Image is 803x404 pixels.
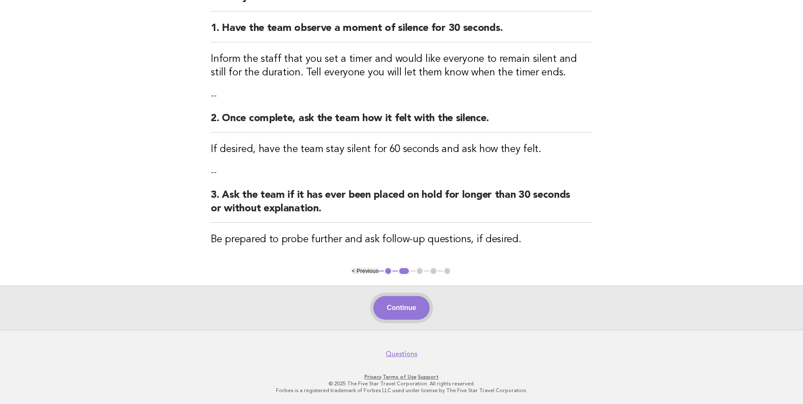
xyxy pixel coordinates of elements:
button: < Previous [352,268,378,274]
button: 2 [398,267,410,275]
p: · · [143,374,661,380]
p: -- [211,90,592,102]
a: Privacy [364,374,381,380]
a: Questions [386,350,417,358]
button: Continue [373,296,430,320]
h3: Inform the staff that you set a timer and would like everyone to remain silent and still for the ... [211,53,592,80]
h2: 3. Ask the team if it has ever been placed on hold for longer than 30 seconds or without explanat... [211,188,592,223]
a: Support [418,374,439,380]
p: Forbes is a registered trademark of Forbes LLC used under license by The Five Star Travel Corpora... [143,387,661,394]
h3: Be prepared to probe further and ask follow-up questions, if desired. [211,233,592,246]
h2: 2. Once complete, ask the team how it felt with the silence. [211,112,592,133]
h2: 1. Have the team observe a moment of silence for 30 seconds. [211,22,592,42]
a: Terms of Use [383,374,417,380]
p: © 2025 The Five Star Travel Corporation. All rights reserved. [143,380,661,387]
p: -- [211,166,592,178]
h3: If desired, have the team stay silent for 60 seconds and ask how they felt. [211,143,592,156]
button: 1 [384,267,392,275]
